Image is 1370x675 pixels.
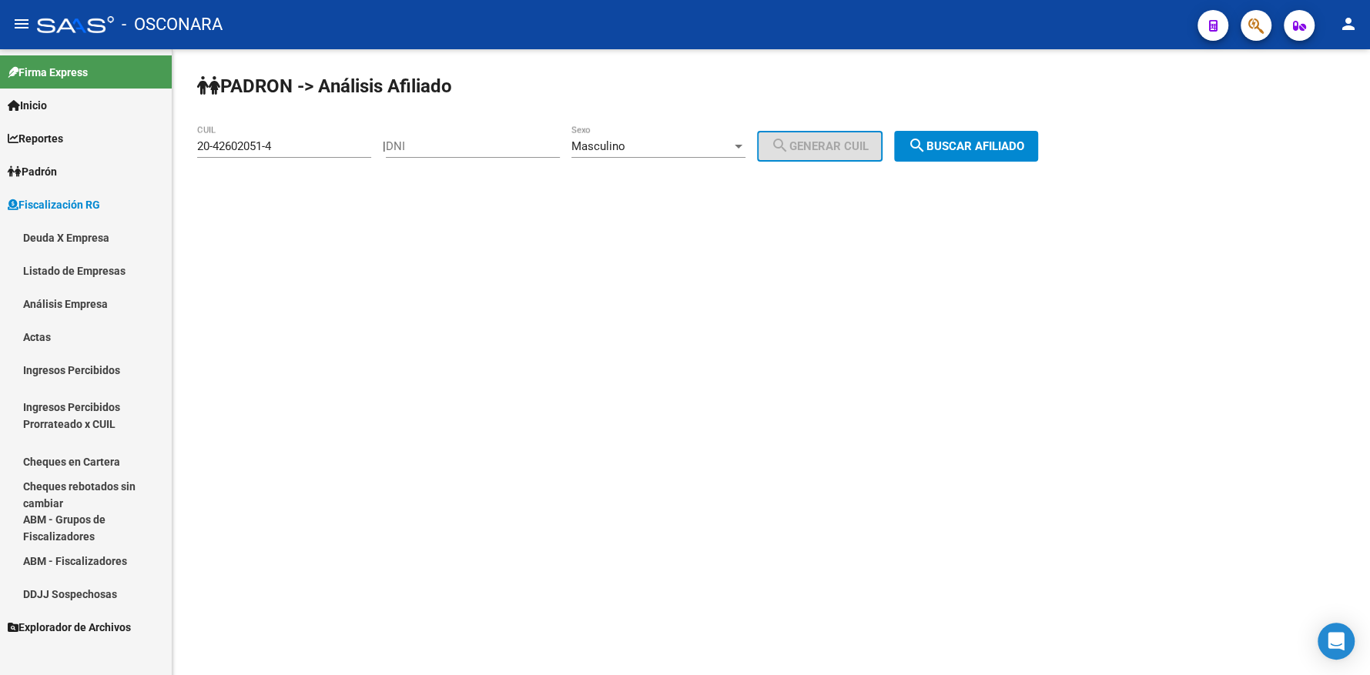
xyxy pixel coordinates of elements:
[8,163,57,180] span: Padrón
[383,139,894,153] div: |
[122,8,223,42] span: - OSCONARA
[908,136,926,155] mat-icon: search
[1339,15,1358,33] mat-icon: person
[908,139,1024,153] span: Buscar afiliado
[894,131,1038,162] button: Buscar afiliado
[8,130,63,147] span: Reportes
[571,139,625,153] span: Masculino
[197,75,452,97] strong: PADRON -> Análisis Afiliado
[12,15,31,33] mat-icon: menu
[1318,623,1355,660] div: Open Intercom Messenger
[8,64,88,81] span: Firma Express
[8,196,100,213] span: Fiscalización RG
[771,139,869,153] span: Generar CUIL
[757,131,883,162] button: Generar CUIL
[8,97,47,114] span: Inicio
[8,619,131,636] span: Explorador de Archivos
[771,136,789,155] mat-icon: search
